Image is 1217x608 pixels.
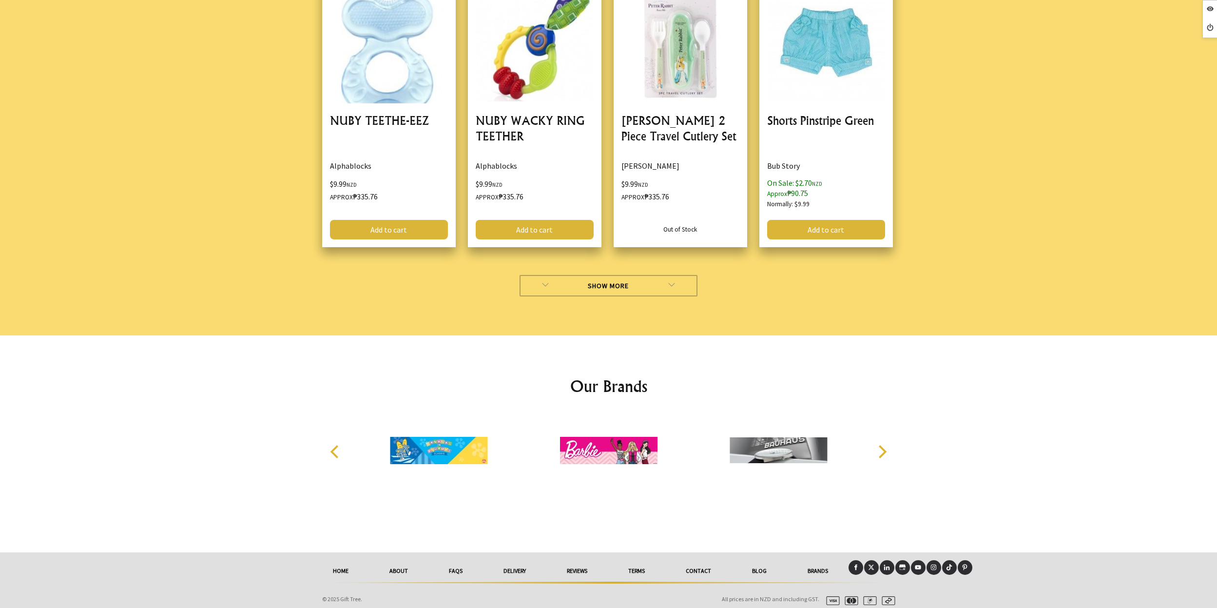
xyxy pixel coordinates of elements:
a: Youtube [911,560,926,575]
button: Next [871,441,892,463]
a: Facebook [849,560,863,575]
a: Tiktok [942,560,957,575]
img: paypal.svg [859,596,877,605]
span: © 2025 Gift Tree. [322,595,362,603]
span: All prices are in NZD and including GST. [722,595,819,603]
a: Add to cart [330,220,448,239]
a: FAQs [428,560,483,582]
img: mastercard.svg [841,596,858,605]
a: Pinterest [958,560,972,575]
a: reviews [546,560,608,582]
img: visa.svg [822,596,840,605]
a: Terms [608,560,665,582]
a: Instagram [927,560,941,575]
a: X (Twitter) [864,560,879,575]
a: Blog [732,560,787,582]
img: afterpay.svg [878,596,895,605]
a: Show More [520,275,697,296]
a: Add to cart [476,220,594,239]
a: LinkedIn [880,560,894,575]
a: Add to cart [767,220,885,239]
a: Contact [665,560,732,582]
a: Brands [787,560,849,582]
h2: Our Brands [320,374,897,398]
img: Bauhaus Watches [730,414,827,487]
button: Previous [325,441,347,463]
img: Barbie [560,414,657,487]
img: Bananas in Pyjamas [390,414,487,487]
a: About [369,560,428,582]
a: HOME [312,560,369,582]
a: delivery [483,560,546,582]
